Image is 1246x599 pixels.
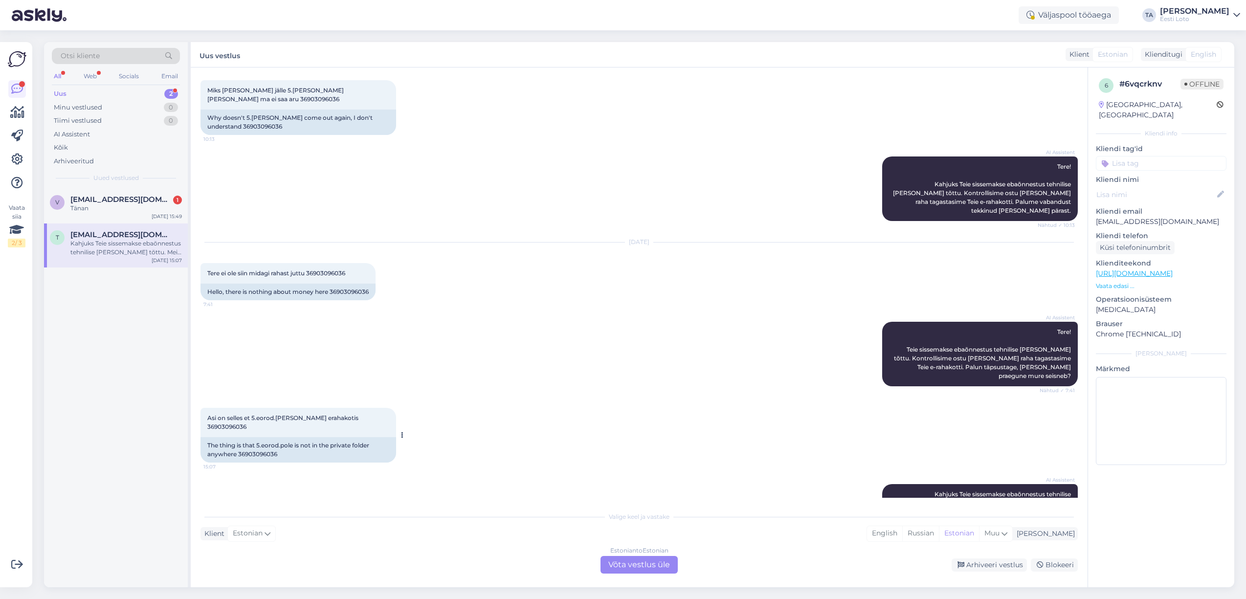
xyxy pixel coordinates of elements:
[56,234,59,241] span: t
[1096,217,1226,227] p: [EMAIL_ADDRESS][DOMAIN_NAME]
[8,203,25,247] div: Vaata siia
[1160,7,1229,15] div: [PERSON_NAME]
[1096,175,1226,185] p: Kliendi nimi
[70,239,182,257] div: Kahjuks Teie sissemakse ebaõnnestus tehnilise [PERSON_NAME] tõttu. Meie finantsosakond kontrollib...
[1119,78,1180,90] div: # 6vqcrknv
[1098,49,1128,60] span: Estonian
[1096,156,1226,171] input: Lisa tag
[164,103,178,112] div: 0
[207,269,345,277] span: Tere ei ole siin midagi rahast juttu 36903096036
[867,526,902,541] div: English
[70,195,172,204] span: vakkerreelika@gmail.com
[1096,364,1226,374] p: Märkmed
[164,89,178,99] div: 2
[54,130,90,139] div: AI Assistent
[82,70,99,83] div: Web
[152,213,182,220] div: [DATE] 15:49
[52,70,63,83] div: All
[952,558,1027,572] div: Arhiveeri vestlus
[207,414,360,430] span: Asi on selles et 5.eorod.[PERSON_NAME] erahakotis 36903096036
[1031,558,1078,572] div: Blokeeri
[1096,294,1226,305] p: Operatsioonisüsteem
[1038,149,1075,156] span: AI Assistent
[1096,319,1226,329] p: Brauser
[1038,314,1075,321] span: AI Assistent
[1096,189,1215,200] input: Lisa nimi
[200,238,1078,246] div: [DATE]
[200,284,376,300] div: Hello, there is nothing about money here 36903096036
[1096,206,1226,217] p: Kliendi email
[203,463,240,470] span: 15:07
[54,156,94,166] div: Arhiveeritud
[8,50,26,68] img: Askly Logo
[117,70,141,83] div: Socials
[1038,476,1075,484] span: AI Assistent
[1096,282,1226,290] p: Vaata edasi ...
[54,116,102,126] div: Tiimi vestlused
[1096,305,1226,315] p: [MEDICAL_DATA]
[207,87,345,103] span: Miks [PERSON_NAME] jälle 5.[PERSON_NAME] [PERSON_NAME] ma ei saa aru 36903096036
[203,135,240,143] span: 10:13
[200,529,224,539] div: Klient
[200,512,1078,521] div: Valige keel ja vastake
[939,526,979,541] div: Estonian
[1019,6,1119,24] div: Väljaspool tööaega
[200,110,396,135] div: Why doesn't 5.[PERSON_NAME] come out again, I don't understand 36903096036
[890,490,1072,533] span: Kahjuks Teie sissemakse ebaõnnestus tehnilise [PERSON_NAME] tõttu. Meie finantsosakond kontrollib...
[902,526,939,541] div: Russian
[1099,100,1217,120] div: [GEOGRAPHIC_DATA], [GEOGRAPHIC_DATA]
[61,51,100,61] span: Otsi kliente
[984,529,1000,537] span: Muu
[54,89,67,99] div: Uus
[1141,49,1182,60] div: Klienditugi
[1096,269,1173,278] a: [URL][DOMAIN_NAME]
[1096,241,1175,254] div: Küsi telefoninumbrit
[233,528,263,539] span: Estonian
[54,103,102,112] div: Minu vestlused
[1013,529,1075,539] div: [PERSON_NAME]
[1105,82,1108,89] span: 6
[1038,222,1075,229] span: Nähtud ✓ 10:13
[1191,49,1216,60] span: English
[1096,329,1226,339] p: Chrome [TECHNICAL_ID]
[159,70,180,83] div: Email
[173,196,182,204] div: 1
[601,556,678,574] div: Võta vestlus üle
[1180,79,1224,89] span: Offline
[54,143,68,153] div: Kõik
[164,116,178,126] div: 0
[1066,49,1090,60] div: Klient
[1096,129,1226,138] div: Kliendi info
[55,199,59,206] span: v
[610,546,668,555] div: Estonian to Estonian
[1160,7,1240,23] a: [PERSON_NAME]Eesti Loto
[1096,231,1226,241] p: Kliendi telefon
[1038,387,1075,394] span: Nähtud ✓ 7:41
[93,174,139,182] span: Uued vestlused
[1160,15,1229,23] div: Eesti Loto
[70,204,182,213] div: Tänan
[8,239,25,247] div: 2 / 3
[1142,8,1156,22] div: TA
[152,257,182,264] div: [DATE] 15:07
[1096,349,1226,358] div: [PERSON_NAME]
[1096,258,1226,268] p: Klienditeekond
[1096,144,1226,154] p: Kliendi tag'id
[203,301,240,308] span: 7:41
[200,437,396,463] div: The thing is that 5.eorod.pole is not in the private folder anywhere 36903096036
[200,48,240,61] label: Uus vestlus
[70,230,172,239] span: teidlat@gmail.com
